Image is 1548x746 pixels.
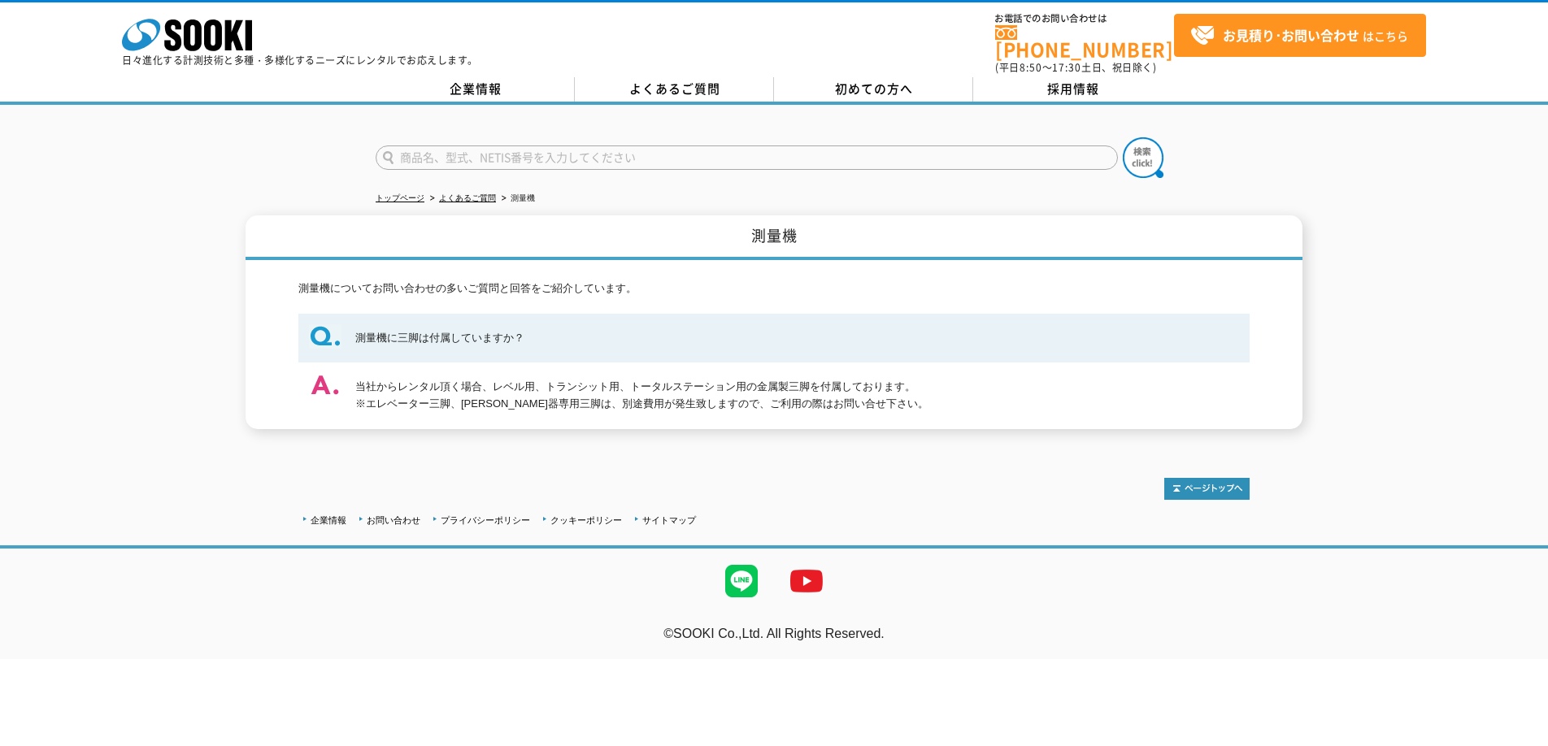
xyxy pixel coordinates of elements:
[439,193,496,202] a: よくあるご質問
[376,77,575,102] a: 企業情報
[376,145,1118,170] input: 商品名、型式、NETIS番号を入力してください
[441,515,530,525] a: プライバシーポリシー
[246,215,1302,260] h1: 測量機
[575,77,774,102] a: よくあるご質問
[550,515,622,525] a: クッキーポリシー
[995,60,1156,75] span: (平日 ～ 土日、祝日除く)
[1052,60,1081,75] span: 17:30
[1223,25,1359,45] strong: お見積り･お問い合わせ
[367,515,420,525] a: お問い合わせ
[1190,24,1408,48] span: はこちら
[311,515,346,525] a: 企業情報
[298,314,1250,363] dt: 測量機に三脚は付属していますか？
[298,280,1250,297] p: 測量機についてお問い合わせの多いご質問と回答をご紹介しています。
[835,80,913,98] span: 初めての方へ
[995,25,1174,59] a: [PHONE_NUMBER]
[1174,14,1426,57] a: お見積り･お問い合わせはこちら
[973,77,1172,102] a: 採用情報
[1164,478,1250,500] img: トップページへ
[1485,644,1548,657] a: テストMail
[995,14,1174,24] span: お電話でのお問い合わせは
[122,55,478,65] p: 日々進化する計測技術と多種・多様化するニーズにレンタルでお応えします。
[1020,60,1042,75] span: 8:50
[642,515,696,525] a: サイトマップ
[1123,137,1163,178] img: btn_search.png
[774,549,839,614] img: YouTube
[709,549,774,614] img: LINE
[298,362,1250,429] dd: 当社からレンタル頂く場合、レベル用、トランシット用、トータルステーション用の金属製三脚を付属しております。 ※エレベーター三脚、[PERSON_NAME]器専用三脚は、別途費用が発生致しますので...
[498,190,535,207] li: 測量機
[774,77,973,102] a: 初めての方へ
[376,193,424,202] a: トップページ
